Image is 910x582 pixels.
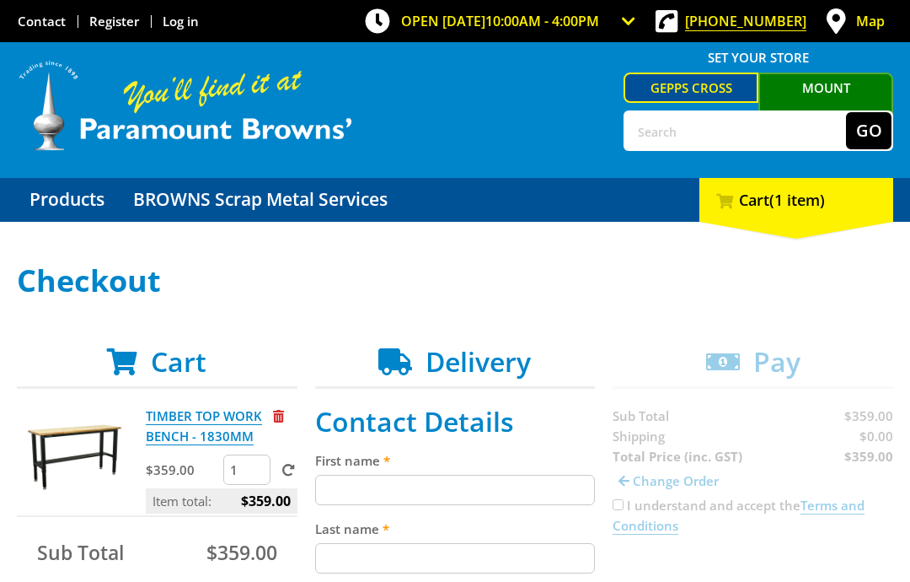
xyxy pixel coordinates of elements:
img: TIMBER TOP WORK BENCH - 1830MM [23,406,124,507]
span: Cart [151,343,206,380]
span: Set your store [624,44,893,71]
a: Log in [163,13,199,30]
a: Go to the BROWNS Scrap Metal Services page [120,178,400,222]
input: Please enter your first name. [315,475,596,505]
h1: Checkout [17,264,893,298]
p: Item total: [146,488,297,514]
span: $359.00 [241,488,291,514]
a: Go to the Products page [17,178,117,222]
a: Gepps Cross [624,73,758,103]
span: (1 item) [769,190,825,210]
h2: Contact Details [315,406,596,438]
button: Go [846,112,891,149]
a: Mount [PERSON_NAME] [758,73,893,130]
span: $359.00 [206,539,277,566]
a: TIMBER TOP WORK BENCH - 1830MM [146,407,262,445]
a: Go to the Contact page [18,13,66,30]
input: Search [625,112,846,149]
img: Paramount Browns' [17,59,354,153]
p: $359.00 [146,460,220,480]
span: Delivery [426,343,531,380]
a: Go to the registration page [89,13,139,30]
input: Please enter your last name. [315,543,596,574]
label: Last name [315,519,596,539]
div: Cart [699,178,893,222]
label: First name [315,450,596,471]
span: 10:00am - 4:00pm [485,12,599,30]
span: Sub Total [37,539,124,566]
a: Remove from cart [273,407,284,424]
span: OPEN [DATE] [401,12,599,30]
